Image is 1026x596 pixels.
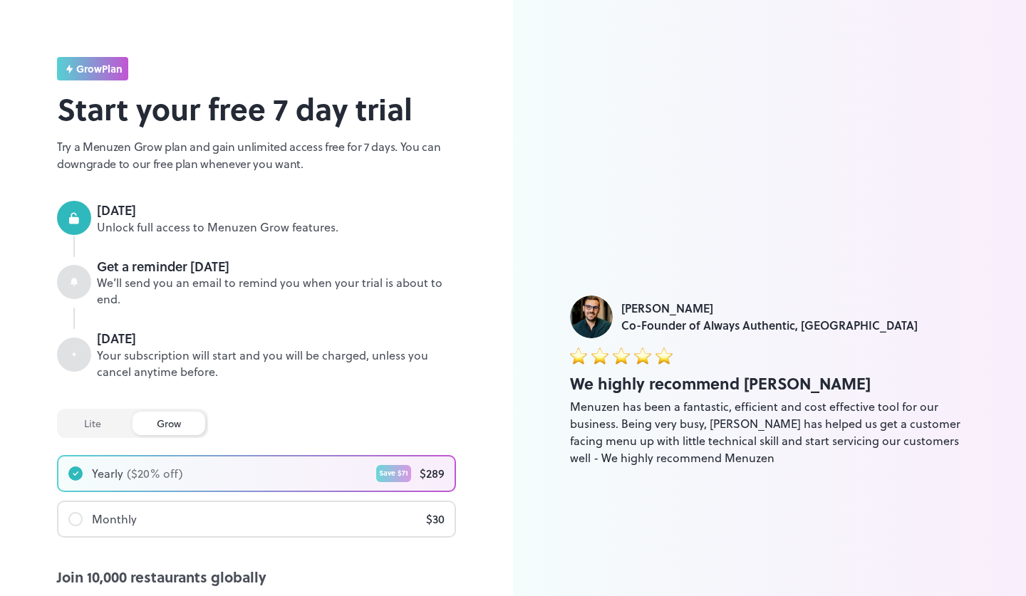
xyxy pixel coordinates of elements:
div: Your subscription will start and you will be charged, unless you cancel anytime before. [97,347,456,380]
div: [PERSON_NAME] [621,300,918,317]
div: lite [60,412,125,435]
div: [DATE] [97,201,456,219]
div: Menuzen has been a fantastic, efficient and cost effective tool for our business. Being very busy... [570,398,969,466]
div: Yearly [92,465,123,482]
div: [DATE] [97,329,456,347]
div: We highly recommend [PERSON_NAME] [570,372,969,395]
div: Co-Founder of Always Authentic, [GEOGRAPHIC_DATA] [621,317,918,334]
img: Jade Hajj [570,296,613,338]
h2: Start your free 7 day trial [57,86,456,131]
img: star [613,347,630,364]
div: Unlock full access to Menuzen Grow features. [97,219,456,236]
img: star [591,347,608,364]
img: star [570,347,587,364]
div: Join 10,000 restaurants globally [57,566,456,587]
div: We’ll send you an email to remind you when your trial is about to end. [97,275,456,308]
div: ($ 20 % off) [127,465,183,482]
div: $ 30 [426,511,445,528]
div: Save $ 71 [376,465,411,482]
p: Try a Menuzen Grow plan and gain unlimited access free for 7 days. You can downgrade to our free ... [57,138,456,172]
div: $ 289 [420,465,445,482]
img: star [634,347,651,364]
div: grow [133,412,205,435]
span: grow Plan [76,61,123,76]
div: Get a reminder [DATE] [97,257,456,276]
div: Monthly [92,511,137,528]
img: star [655,347,673,364]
